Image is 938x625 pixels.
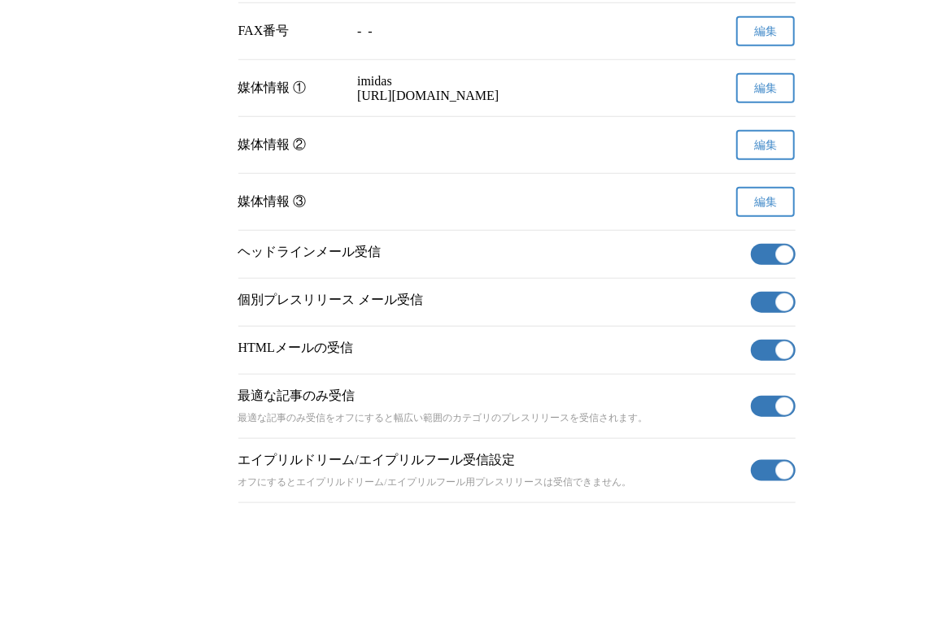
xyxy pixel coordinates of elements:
[238,475,744,489] p: オフにするとエイプリルドリーム/エイプリルフール用プレスリリースは受信できません。
[238,137,345,154] div: 媒体情報 ②
[357,74,676,103] p: imidas [URL][DOMAIN_NAME]
[736,130,795,160] button: 編集
[238,193,345,211] div: 媒体情報 ③
[736,73,795,103] button: 編集
[238,452,744,469] p: エイプリルドリーム/エイプリルフール受信設定
[736,16,795,46] button: 編集
[754,138,777,153] span: 編集
[238,292,744,309] p: 個別プレスリリース メール受信
[357,24,676,39] p: - -
[238,23,345,40] div: FAX番号
[238,388,744,405] p: 最適な記事のみ受信
[754,24,777,39] span: 編集
[754,195,777,210] span: 編集
[238,80,345,97] div: 媒体情報 ①
[754,81,777,96] span: 編集
[238,411,744,425] p: 最適な記事のみ受信をオフにすると幅広い範囲のカテゴリのプレスリリースを受信されます。
[736,187,795,217] button: 編集
[238,340,744,357] p: HTMLメールの受信
[238,244,744,261] p: ヘッドラインメール受信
